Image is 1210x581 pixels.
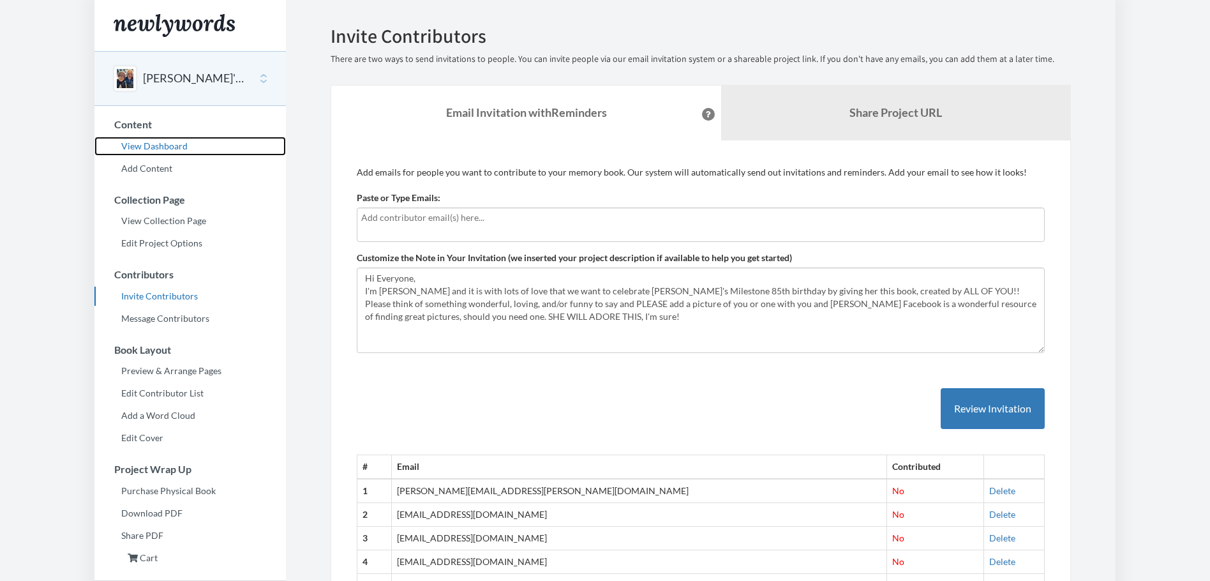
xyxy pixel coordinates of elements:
[140,552,158,563] span: Cart
[392,503,887,527] td: [EMAIL_ADDRESS][DOMAIN_NAME]
[94,234,286,253] a: Edit Project Options
[114,14,235,37] img: Newlywords logo
[94,428,286,448] a: Edit Cover
[94,211,286,230] a: View Collection Page
[357,252,792,264] label: Customize the Note in Your Invitation (we inserted your project description if available to help ...
[94,384,286,403] a: Edit Contributor List
[886,455,983,479] th: Contributed
[94,309,286,328] a: Message Contributors
[357,192,440,204] label: Paste or Type Emails:
[357,479,392,502] th: 1
[989,509,1015,520] a: Delete
[143,70,246,87] button: [PERSON_NAME]'S 85th BIRTHDAY
[94,159,286,178] a: Add Content
[357,550,392,574] th: 4
[392,550,887,574] td: [EMAIL_ADDRESS][DOMAIN_NAME]
[446,105,607,119] strong: Email Invitation with Reminders
[357,527,392,550] th: 3
[989,556,1015,567] a: Delete
[392,527,887,550] td: [EMAIL_ADDRESS][DOMAIN_NAME]
[94,504,286,523] a: Download PDF
[357,455,392,479] th: #
[26,9,71,20] span: Support
[892,509,904,520] span: No
[95,344,286,356] h3: Book Layout
[941,388,1045,430] button: Review Invitation
[392,479,887,502] td: [PERSON_NAME][EMAIL_ADDRESS][PERSON_NAME][DOMAIN_NAME]
[392,455,887,479] th: Email
[892,532,904,543] span: No
[892,556,904,567] span: No
[989,485,1015,496] a: Delete
[849,105,942,119] b: Share Project URL
[331,53,1071,66] p: There are two ways to send invitations to people. You can invite people via our email invitation ...
[94,137,286,156] a: View Dashboard
[357,503,392,527] th: 2
[94,548,286,568] a: Cart
[95,269,286,280] h3: Contributors
[94,361,286,381] a: Preview & Arrange Pages
[94,287,286,306] a: Invite Contributors
[892,485,904,496] span: No
[95,464,286,475] h3: Project Wrap Up
[989,532,1015,543] a: Delete
[357,166,1045,179] p: Add emails for people you want to contribute to your memory book. Our system will automatically s...
[361,211,1037,225] input: Add contributor email(s) here...
[95,119,286,130] h3: Content
[357,268,1045,353] textarea: Hi Everyone, I'm [PERSON_NAME] and it is with lots of love that we want to celebrate [PERSON_NAME...
[331,26,1071,47] h2: Invite Contributors
[94,406,286,425] a: Add a Word Cloud
[94,526,286,545] a: Share PDF
[95,194,286,206] h3: Collection Page
[94,481,286,501] a: Purchase Physical Book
